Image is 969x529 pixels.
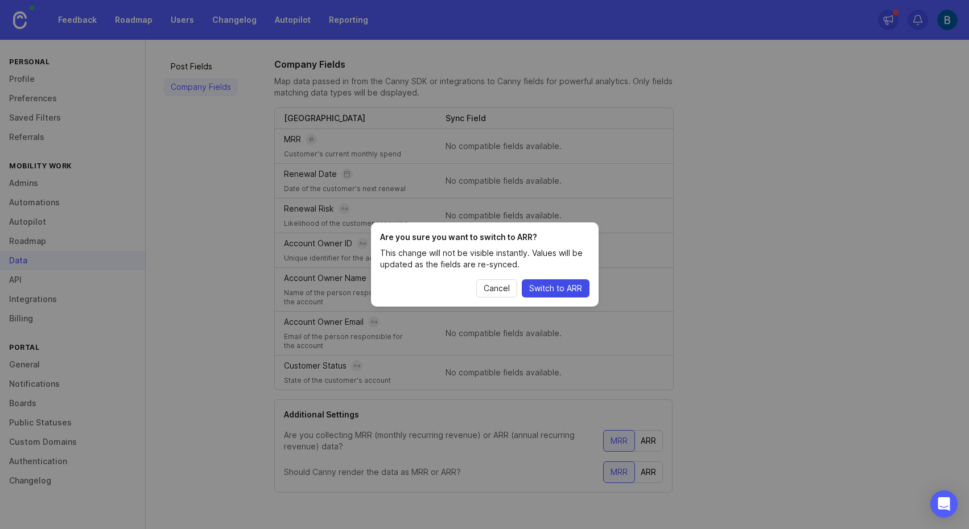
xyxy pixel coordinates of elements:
[476,279,517,297] button: Cancel
[380,232,589,243] h1: Are you sure you want to switch to ARR?
[930,490,958,518] div: Open Intercom Messenger
[522,279,589,297] button: Switch to ARR
[529,283,582,294] span: Switch to ARR
[484,283,510,294] span: Cancel
[380,247,589,270] p: This change will not be visible instantly. Values will be updated as the fields are re-synced.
